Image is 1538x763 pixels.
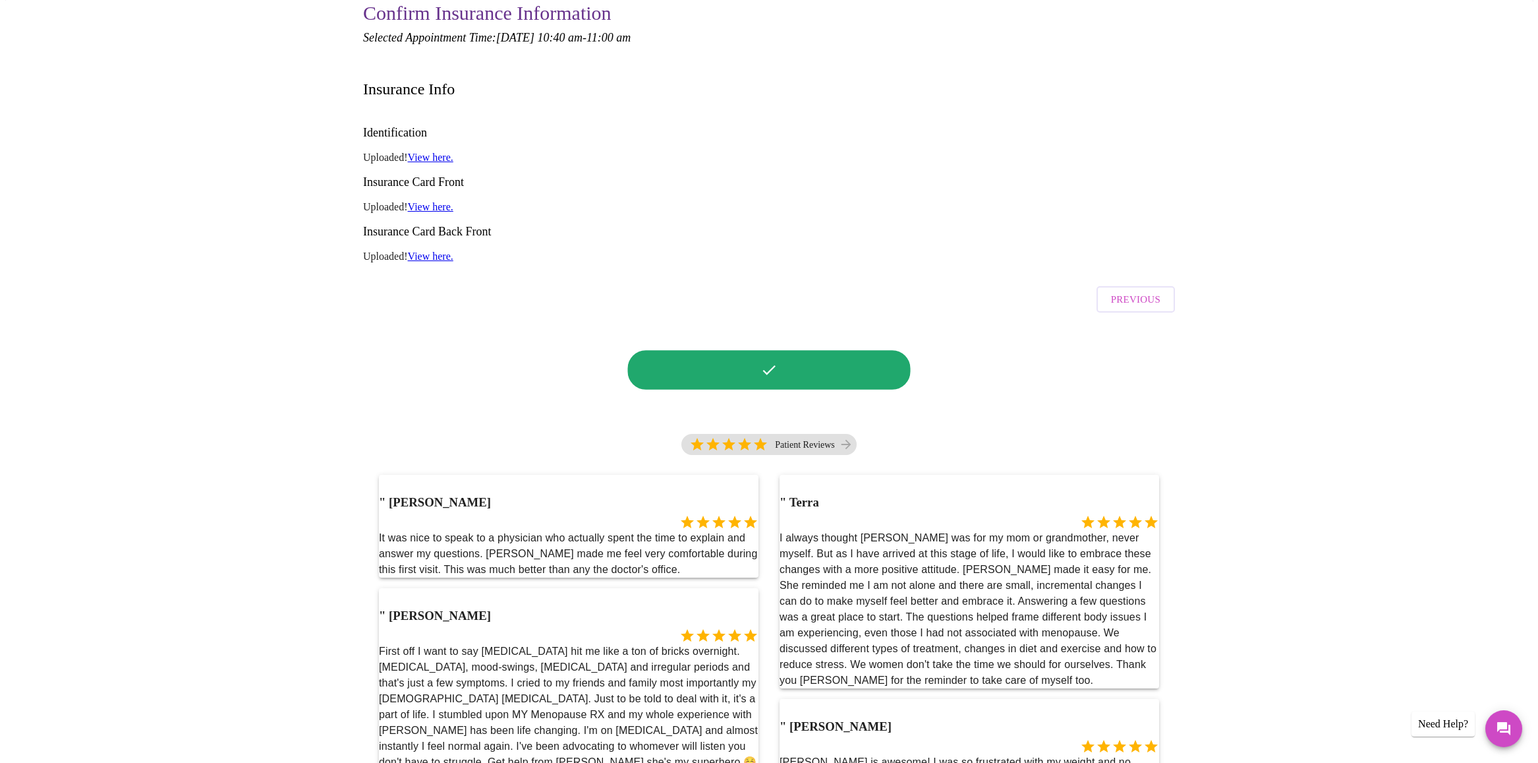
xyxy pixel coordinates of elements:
p: I always thought [PERSON_NAME] was for my mom or grandmother, never myself. But as I have arrived... [780,530,1159,688]
span: Previous [1111,291,1160,308]
div: Need Help? [1411,712,1475,737]
h3: [PERSON_NAME] [379,495,491,510]
h3: [PERSON_NAME] [379,609,491,623]
span: " [780,719,786,733]
span: " [379,495,385,509]
h3: [PERSON_NAME] [780,719,892,734]
h3: Confirm Insurance Information [363,2,1175,24]
button: Previous [1097,286,1175,313]
a: View here. [408,201,453,212]
p: Patient Reviews [775,440,835,450]
span: " [780,495,786,509]
h3: Identification [363,126,1175,140]
p: Uploaded! [363,251,1175,262]
p: Uploaded! [363,152,1175,164]
span: " [379,609,385,623]
div: 5 Stars Patient Reviews [681,434,857,455]
p: It was nice to speak to a physician who actually spent the time to explain and answer my question... [379,530,758,578]
em: Selected Appointment Time: [DATE] 10:40 am - 11:00 am [363,31,631,44]
button: Messages [1485,710,1522,747]
h3: Insurance Info [363,80,455,98]
a: 5 Stars Patient Reviews [681,434,857,462]
h3: Terra [780,495,819,510]
a: View here. [408,152,453,163]
h3: Insurance Card Front [363,175,1175,189]
h3: Insurance Card Back Front [363,225,1175,239]
a: View here. [408,251,453,262]
p: Uploaded! [363,201,1175,213]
